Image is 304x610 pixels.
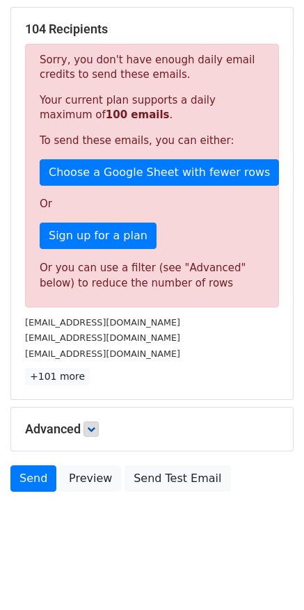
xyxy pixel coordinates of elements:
[25,332,180,343] small: [EMAIL_ADDRESS][DOMAIN_NAME]
[25,22,279,37] h5: 104 Recipients
[60,465,121,492] a: Preview
[40,159,279,186] a: Choose a Google Sheet with fewer rows
[25,368,90,385] a: +101 more
[25,422,279,437] h5: Advanced
[234,543,304,610] iframe: Chat Widget
[25,348,180,359] small: [EMAIL_ADDRESS][DOMAIN_NAME]
[125,465,230,492] a: Send Test Email
[40,197,264,211] p: Or
[25,317,180,328] small: [EMAIL_ADDRESS][DOMAIN_NAME]
[40,260,264,291] div: Or you can use a filter (see "Advanced" below) to reduce the number of rows
[10,465,56,492] a: Send
[40,134,264,148] p: To send these emails, you can either:
[40,53,264,82] p: Sorry, you don't have enough daily email credits to send these emails.
[106,109,170,121] strong: 100 emails
[40,93,264,122] p: Your current plan supports a daily maximum of .
[40,223,157,249] a: Sign up for a plan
